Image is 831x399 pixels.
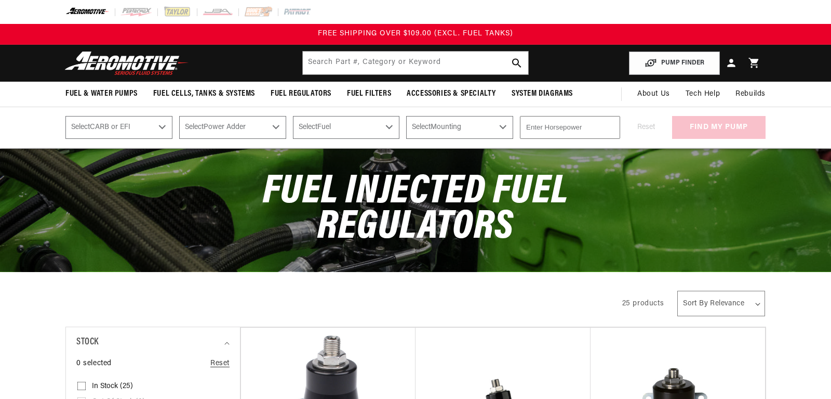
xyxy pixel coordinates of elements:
[65,88,138,99] span: Fuel & Water Pumps
[263,172,569,248] span: Fuel Injected Fuel Regulators
[210,358,230,369] a: Reset
[65,116,172,139] select: CARB or EFI
[407,88,496,99] span: Accessories & Specialty
[153,88,255,99] span: Fuel Cells, Tanks & Systems
[622,300,664,307] span: 25 products
[629,82,678,107] a: About Us
[399,82,504,106] summary: Accessories & Specialty
[520,116,620,139] input: Enter Horsepower
[347,88,391,99] span: Fuel Filters
[637,90,670,98] span: About Us
[678,82,728,107] summary: Tech Help
[145,82,263,106] summary: Fuel Cells, Tanks & Systems
[318,30,513,37] span: FREE SHIPPING OVER $109.00 (EXCL. FUEL TANKS)
[505,52,528,74] button: search button
[504,82,581,106] summary: System Diagrams
[406,116,513,139] select: Mounting
[263,82,339,106] summary: Fuel Regulators
[735,88,766,100] span: Rebuilds
[303,52,528,74] input: Search by Part Number, Category or Keyword
[512,88,573,99] span: System Diagrams
[271,88,331,99] span: Fuel Regulators
[728,82,773,107] summary: Rebuilds
[629,52,720,75] button: PUMP FINDER
[62,51,192,75] img: Aeromotive
[92,382,133,391] span: In stock (25)
[76,327,230,358] summary: Stock (0 selected)
[179,116,286,139] select: Power Adder
[76,335,99,350] span: Stock
[293,116,400,139] select: Fuel
[339,82,399,106] summary: Fuel Filters
[686,88,720,100] span: Tech Help
[76,358,112,369] span: 0 selected
[58,82,145,106] summary: Fuel & Water Pumps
